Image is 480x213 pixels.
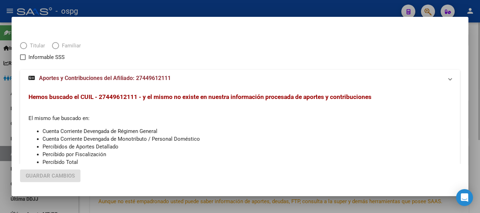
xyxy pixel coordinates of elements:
[43,135,452,143] li: Cuenta Corriente Devengada de Monotributo / Personal Doméstico
[59,42,81,50] span: Familiar
[456,189,473,206] div: Open Intercom Messenger
[26,173,75,179] span: Guardar Cambios
[43,151,452,158] li: Percibido por Fiscalización
[27,42,45,50] span: Titular
[43,127,452,135] li: Cuenta Corriente Devengada de Régimen General
[20,70,460,87] mat-expansion-panel-header: Aportes y Contribuciones del Afiliado: 27449612111
[20,44,88,50] mat-radio-group: Elija una opción
[39,75,171,81] span: Aportes y Contribuciones del Afiliado: 27449612111
[20,169,80,182] button: Guardar Cambios
[43,158,452,166] li: Percibido Total
[28,93,371,100] span: Hemos buscado el CUIL - 27449612111 - y el mismo no existe en nuestra información procesada de ap...
[28,93,452,197] div: El mismo fue buscado en:
[28,53,65,61] span: Informable SSS
[43,143,452,151] li: Percibidos de Aportes Detallado
[20,87,460,208] div: Aportes y Contribuciones del Afiliado: 27449612111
